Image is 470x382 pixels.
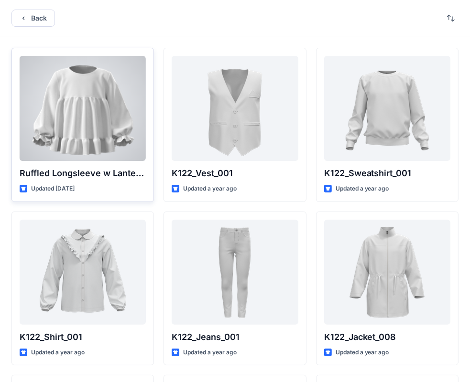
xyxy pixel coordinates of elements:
[31,184,75,194] p: Updated [DATE]
[172,56,298,161] a: K122_Vest_001
[20,56,146,161] a: Ruffled Longsleeve w Lantern Sleeve
[324,330,450,344] p: K122_Jacket_008
[172,167,298,180] p: K122_Vest_001
[183,348,237,358] p: Updated a year ago
[336,348,389,358] p: Updated a year ago
[324,220,450,325] a: K122_Jacket_008
[324,167,450,180] p: K122_Sweatshirt_001
[20,167,146,180] p: Ruffled Longsleeve w Lantern Sleeve
[20,330,146,344] p: K122_Shirt_001
[20,220,146,325] a: K122_Shirt_001
[336,184,389,194] p: Updated a year ago
[183,184,237,194] p: Updated a year ago
[172,220,298,325] a: K122_Jeans_001
[172,330,298,344] p: K122_Jeans_001
[31,348,85,358] p: Updated a year ago
[11,10,55,27] button: Back
[324,56,450,161] a: K122_Sweatshirt_001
